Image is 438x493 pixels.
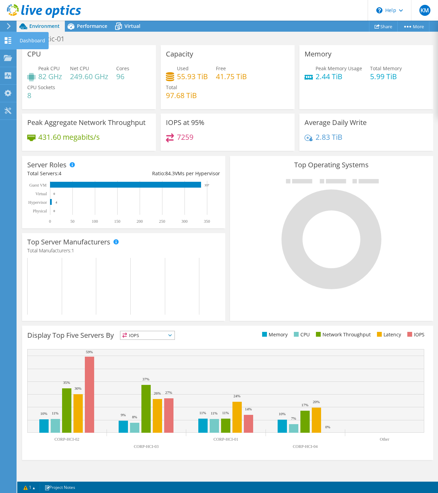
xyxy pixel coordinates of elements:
text: 27% [165,390,172,395]
text: 0% [325,425,330,429]
span: Virtual [125,23,140,29]
text: 337 [205,183,209,187]
text: 26% [154,391,161,395]
h4: 5.99 TiB [370,73,402,80]
h3: Top Server Manufacturers [27,238,110,246]
text: Virtual [36,191,47,196]
a: 1 [19,483,40,492]
span: Environment [29,23,60,29]
text: Hypervisor [28,200,47,205]
h4: 41.75 TiB [216,73,247,80]
text: Other [380,437,389,442]
span: 1 [71,247,74,254]
li: Network Throughput [314,331,371,338]
text: 0 [53,209,55,213]
span: 4 [59,170,61,177]
text: 30% [74,386,81,390]
h3: Top Operating Systems [235,161,428,169]
text: 10% [40,411,47,416]
text: 9% [121,413,126,417]
h3: IOPS at 95% [166,119,205,126]
h4: 97.68 TiB [166,92,197,99]
text: CORP-HCI-01 [213,437,238,442]
a: Share [369,21,398,32]
h3: Memory [305,50,331,58]
text: 11% [211,411,218,415]
text: CORP-HCI-03 [134,444,159,449]
text: 17% [301,403,308,407]
text: 59% [86,350,93,354]
span: Used [177,65,189,72]
h4: 2.83 TiB [316,133,342,141]
text: 37% [142,377,149,381]
text: 11% [222,411,229,415]
text: 200 [137,219,143,224]
text: 350 [204,219,210,224]
text: 300 [181,219,188,224]
text: 100 [92,219,98,224]
span: Performance [77,23,107,29]
text: 150 [114,219,120,224]
text: 7% [291,416,296,420]
text: 0 [53,192,55,196]
a: Project Notes [40,483,80,492]
text: CORP-HCI-04 [293,444,318,449]
svg: \n [376,7,382,13]
h3: Server Roles [27,161,67,169]
div: Ratio: VMs per Hypervisor [123,170,220,177]
text: 0 [49,219,51,224]
span: KM [419,5,430,16]
text: Physical [33,209,47,213]
span: Total [166,84,177,91]
span: Total Memory [370,65,402,72]
h4: 96 [116,73,129,80]
text: 11% [52,411,59,415]
text: 35% [63,380,70,385]
a: More [397,21,429,32]
h4: 8 [27,92,55,99]
span: Net CPU [70,65,89,72]
h3: CPU [27,50,41,58]
h3: Average Daily Write [305,119,367,126]
h4: 82 GHz [38,73,62,80]
text: Guest VM [29,183,47,188]
text: 11% [199,411,206,415]
li: CPU [292,331,310,338]
h3: Peak Aggregate Network Throughput [27,119,146,126]
li: Memory [260,331,288,338]
span: Peak Memory Usage [316,65,362,72]
text: 8% [132,415,137,419]
li: IOPS [406,331,425,338]
text: 4 [56,201,57,204]
li: Latency [375,331,401,338]
text: 10% [279,412,286,416]
div: Dashboard [16,32,49,49]
h4: 249.60 GHz [70,73,108,80]
div: Total Servers: [27,170,123,177]
h4: 431.60 megabits/s [38,133,100,141]
text: 14% [245,407,252,411]
span: IOPS [120,331,175,339]
text: 20% [313,400,320,404]
span: Free [216,65,226,72]
text: CORP-HCI-02 [54,437,79,442]
h3: Capacity [166,50,193,58]
span: Cores [116,65,129,72]
h4: 55.93 TiB [177,73,208,80]
span: 84.3 [165,170,175,177]
h4: 2.44 TiB [316,73,362,80]
span: Peak CPU [38,65,60,72]
span: CPU Sockets [27,84,55,91]
h1: corp-hcic-01 [22,35,75,43]
text: 250 [159,219,165,224]
text: 24% [233,394,240,398]
h4: 7259 [177,133,193,141]
text: 50 [70,219,74,224]
h4: Total Manufacturers: [27,247,220,254]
